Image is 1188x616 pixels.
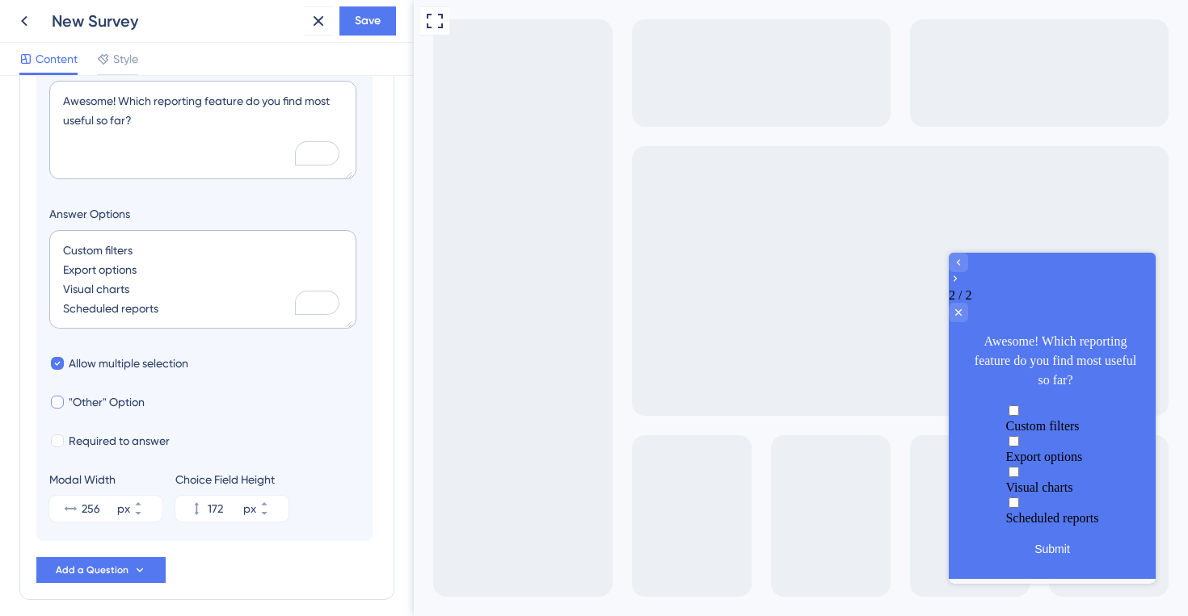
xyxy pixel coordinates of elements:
div: Modal Width [49,470,162,489]
button: px [259,496,289,509]
div: New Survey [52,10,297,32]
button: px [259,509,289,522]
span: Required to answer [69,431,170,450]
textarea: To enrich screen reader interactions, please activate Accessibility in Grammarly extension settings [49,230,356,329]
span: "Other" Option [69,392,145,412]
div: px [117,499,130,518]
button: Save [339,6,396,36]
span: Save [355,11,381,31]
span: Content [36,49,78,69]
span: Allow multiple selection [69,354,188,373]
div: px [243,499,256,518]
span: Add a Question [56,564,128,576]
iframe: UserGuiding Survey [535,253,742,584]
input: px [208,499,240,518]
label: Answer Options [49,204,360,224]
input: px [82,499,114,518]
button: Add a Question [36,557,166,583]
span: Style [113,49,138,69]
textarea: To enrich screen reader interactions, please activate Accessibility in Grammarly extension settings [49,81,356,179]
button: px [133,496,162,509]
div: Choice Field Height [175,470,289,489]
button: px [133,509,162,522]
